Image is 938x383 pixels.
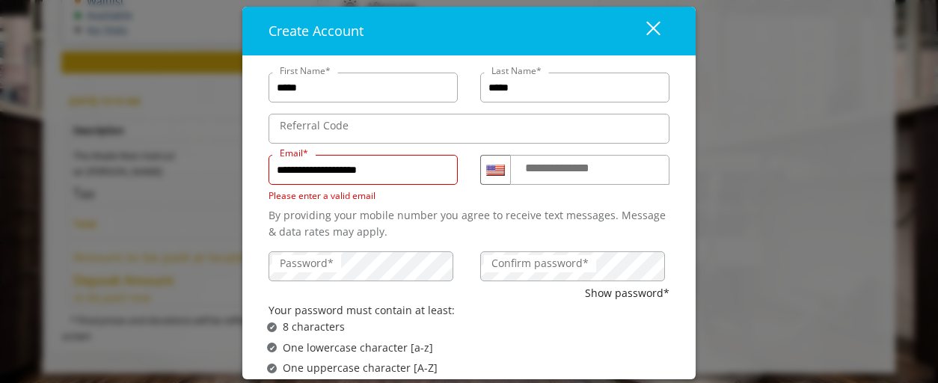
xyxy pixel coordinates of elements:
label: First Name* [272,64,338,78]
span: One lowercase character [a-z] [283,340,433,356]
div: Your password must contain at least: [269,302,669,319]
span: ✔ [269,342,275,354]
div: By providing your mobile number you agree to receive text messages. Message & data rates may apply. [269,207,669,241]
div: Country [480,155,510,185]
span: One uppercase character [A-Z] [283,360,438,376]
input: ReferralCode [269,114,669,144]
input: ConfirmPassword [480,251,665,281]
input: Lastname [480,73,669,102]
label: Referral Code [272,117,356,134]
label: Password* [272,255,341,272]
label: Confirm password* [484,255,596,272]
button: close dialog [619,16,669,46]
span: ✔ [269,362,275,374]
div: close dialog [629,20,659,43]
div: Please enter a valid email [269,189,458,203]
button: Show password* [585,285,669,301]
label: Last Name* [484,64,549,78]
input: FirstName [269,73,458,102]
span: 8 characters [283,319,345,335]
input: Email [269,155,458,185]
label: Email* [272,146,316,160]
span: ✔ [269,321,275,333]
input: Password [269,251,453,281]
span: Create Account [269,22,364,40]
